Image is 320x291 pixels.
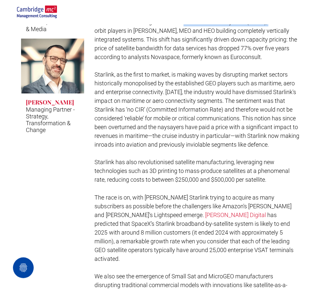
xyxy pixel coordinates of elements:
[26,106,79,133] p: Managing Partner - Strategy, Transformation & Change
[205,211,266,218] a: [PERSON_NAME] Digital
[94,159,289,183] span: Starlink has also revolutionised satellite manufacturing, leveraging new technologies such as 3D ...
[17,6,57,19] img: secondary-image
[94,18,297,60] span: We now see the emergence of new Non-Geostationary Orbit (NGSO), or multi orbit players in [PERSON...
[21,38,84,93] a: INSIGHTS | An Overview of the Current Satellite Communications Industry
[94,194,291,218] span: The race is on, with [PERSON_NAME] Starlink trying to acquire as many subscribers as possible bef...
[297,4,314,20] button: menu
[17,6,57,13] a: Your Business Transformed | Cambridge Management Consulting
[26,98,74,106] h3: [PERSON_NAME]
[94,71,299,148] span: Starlink, as the first to market, is making waves by disrupting market sectors historically monop...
